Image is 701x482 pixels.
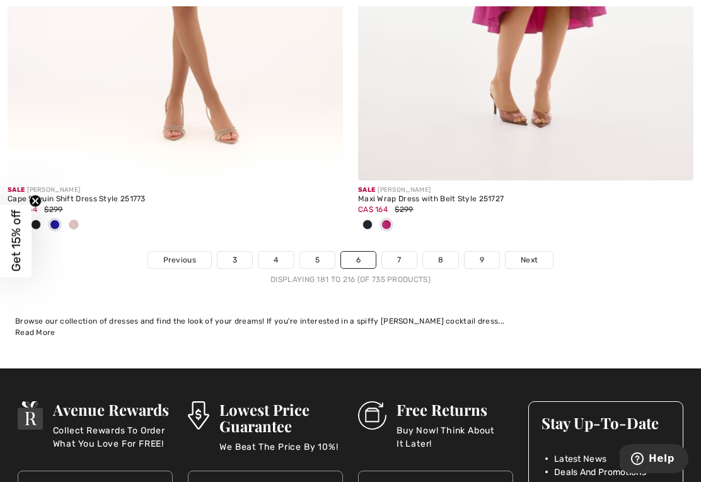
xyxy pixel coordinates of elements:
span: Sale [8,186,25,194]
a: 5 [300,252,335,268]
div: Quartz [64,215,83,236]
span: Next [521,254,538,266]
span: Latest News [554,452,606,466]
p: Buy Now! Think About It Later! [397,424,513,449]
span: Previous [163,254,196,266]
span: Sale [358,186,375,194]
div: Browse our collection of dresses and find the look of your dreams! If you're interested in a spif... [15,315,686,327]
span: CA$ 164 [358,205,388,214]
span: Get 15% off [9,210,23,272]
div: [PERSON_NAME] [8,185,343,195]
p: Collect Rewards To Order What You Love For FREE! [53,424,173,449]
div: Maxi Wrap Dress with Belt Style 251727 [358,195,693,204]
a: 6 [341,252,376,268]
div: Magenta [377,215,396,236]
a: 9 [465,252,499,268]
img: Lowest Price Guarantee [188,401,209,430]
h3: Stay Up-To-Date [542,414,670,431]
span: Read More [15,328,55,337]
p: We Beat The Price By 10%! [219,440,343,466]
div: Cape Sequin Shift Dress Style 251773 [8,195,343,204]
a: Next [506,252,553,268]
img: Avenue Rewards [18,401,43,430]
span: Deals And Promotions [554,466,646,479]
span: $299 [395,205,413,214]
a: 3 [217,252,252,268]
h3: Avenue Rewards [53,401,173,418]
span: $299 [44,205,62,214]
a: Previous [148,252,211,268]
div: [PERSON_NAME] [358,185,693,195]
div: Midnight Blue [358,215,377,236]
button: Close teaser [29,195,42,208]
h3: Lowest Price Guarantee [219,401,343,434]
a: 4 [258,252,293,268]
a: 7 [382,252,416,268]
a: 8 [423,252,458,268]
h3: Free Returns [397,401,513,418]
iframe: Opens a widget where you can find more information [620,444,688,476]
div: Royal Sapphire 163 [45,215,64,236]
img: Free Returns [358,401,386,430]
div: Midnight Blue [26,215,45,236]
